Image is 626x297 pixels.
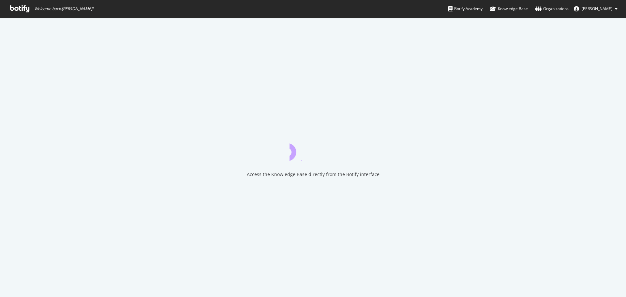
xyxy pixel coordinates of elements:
div: Organizations [535,6,569,12]
button: [PERSON_NAME] [569,4,623,14]
div: animation [290,137,336,161]
span: Carol Augustyni [582,6,612,11]
div: Botify Academy [448,6,483,12]
div: Access the Knowledge Base directly from the Botify interface [247,171,380,178]
div: Knowledge Base [490,6,528,12]
span: Welcome back, [PERSON_NAME] ! [34,6,93,11]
